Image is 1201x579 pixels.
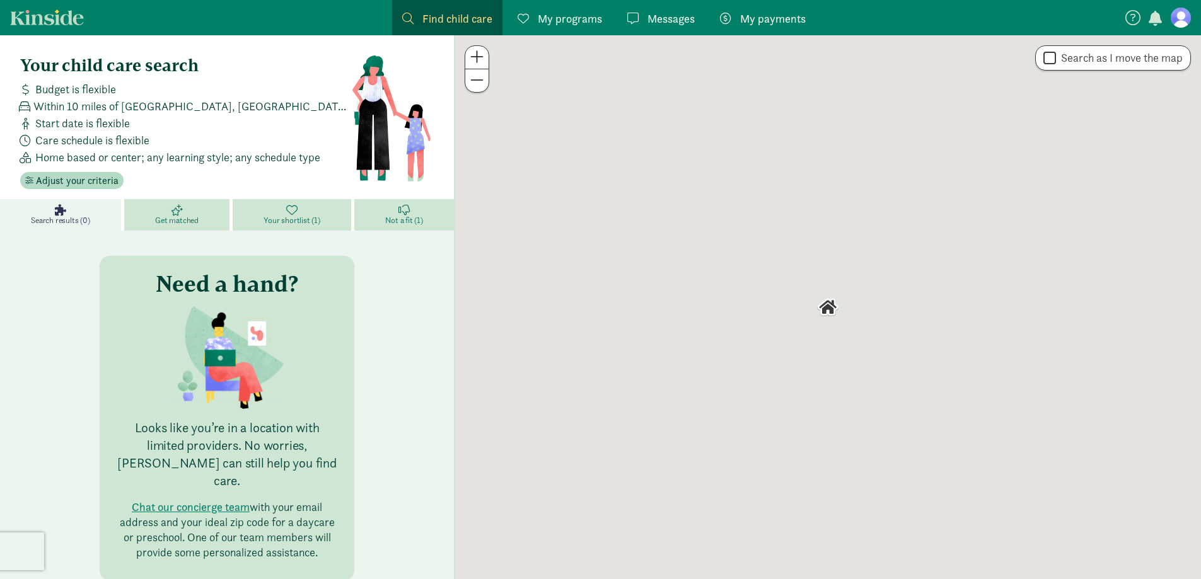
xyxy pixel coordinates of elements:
span: Adjust your criteria [36,173,119,188]
a: Your shortlist (1) [233,199,354,231]
a: Kinside [10,9,84,25]
h4: Your child care search [20,55,351,76]
span: Within 10 miles of [GEOGRAPHIC_DATA], [GEOGRAPHIC_DATA] 04268 [33,98,351,115]
p: Looks like you’re in a location with limited providers. No worries, [PERSON_NAME] can still help ... [115,419,339,490]
span: My payments [740,10,806,27]
span: Care schedule is flexible [35,132,149,149]
button: Chat our concierge team [132,500,250,515]
label: Search as I move the map [1056,50,1183,66]
span: Find child care [422,10,492,27]
span: Home based or center; any learning style; any schedule type [35,149,320,166]
span: Budget is flexible [35,81,116,98]
span: Get matched [155,215,199,226]
span: Search results (0) [31,215,90,226]
p: with your email address and your ideal zip code for a daycare or preschool. One of our team membe... [115,500,339,560]
span: Start date is flexible [35,115,130,132]
span: Not a fit (1) [385,215,422,226]
span: Your shortlist (1) [264,215,320,226]
a: Get matched [124,199,233,231]
span: Messages [647,10,695,27]
span: My programs [538,10,602,27]
a: Not a fit (1) [354,199,454,231]
div: Click to see details [817,297,838,318]
h3: Need a hand? [156,271,298,296]
button: Adjust your criteria [20,172,124,190]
